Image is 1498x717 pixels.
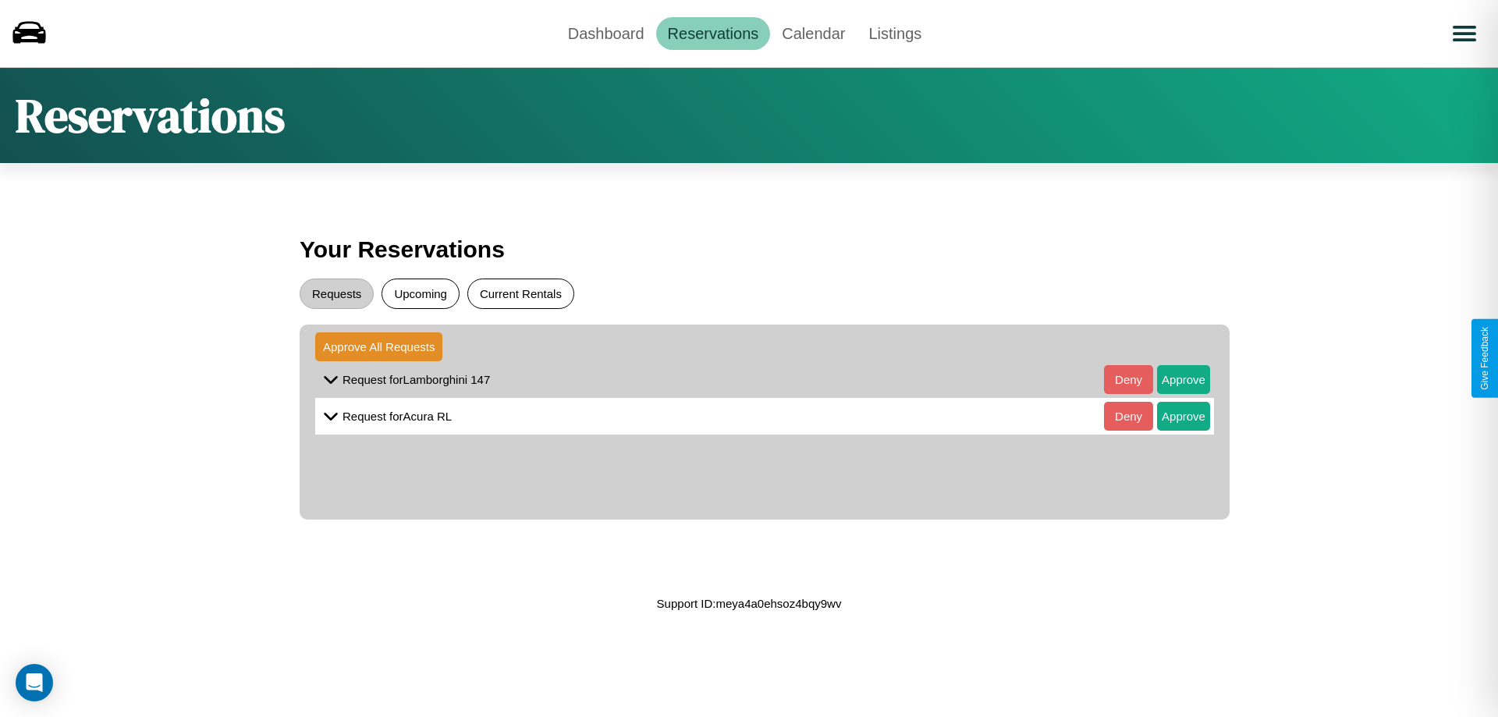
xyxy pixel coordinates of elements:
button: Open menu [1443,12,1486,55]
button: Requests [300,279,374,309]
p: Support ID: meya4a0ehsoz4bqy9wv [657,593,842,614]
a: Reservations [656,17,771,50]
button: Approve [1157,365,1210,394]
button: Deny [1104,402,1153,431]
h3: Your Reservations [300,229,1198,271]
p: Request for Acura RL [343,406,452,427]
button: Upcoming [382,279,460,309]
button: Approve All Requests [315,332,442,361]
button: Approve [1157,402,1210,431]
a: Dashboard [556,17,656,50]
button: Current Rentals [467,279,574,309]
div: Give Feedback [1479,327,1490,390]
div: Open Intercom Messenger [16,664,53,701]
p: Request for Lamborghini 147 [343,369,490,390]
a: Listings [857,17,933,50]
button: Deny [1104,365,1153,394]
h1: Reservations [16,83,285,147]
a: Calendar [770,17,857,50]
